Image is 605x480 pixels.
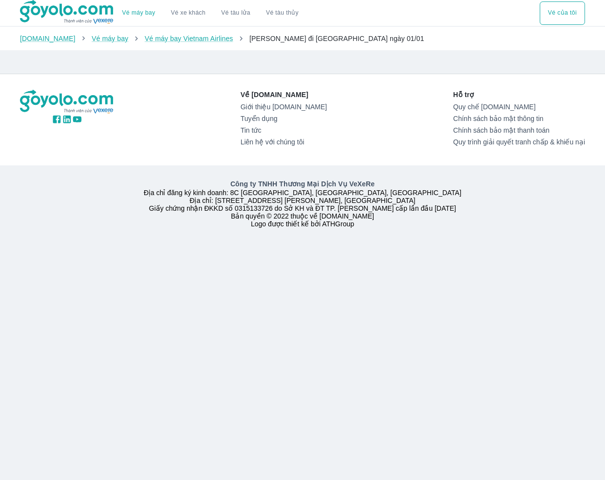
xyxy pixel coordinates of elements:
[122,9,155,17] a: Vé máy bay
[20,35,76,42] a: [DOMAIN_NAME]
[453,90,585,100] p: Hỗ trợ
[114,1,306,25] div: choose transportation mode
[241,103,327,111] a: Giới thiệu [DOMAIN_NAME]
[241,90,327,100] p: Về [DOMAIN_NAME]
[241,126,327,134] a: Tin tức
[540,1,585,25] button: Vé của tôi
[241,115,327,122] a: Tuyển dụng
[14,179,591,228] div: Địa chỉ đăng ký kinh doanh: 8C [GEOGRAPHIC_DATA], [GEOGRAPHIC_DATA], [GEOGRAPHIC_DATA] Địa chỉ: [...
[241,138,327,146] a: Liên hệ với chúng tôi
[20,34,585,43] nav: breadcrumb
[249,35,424,42] span: [PERSON_NAME] đi [GEOGRAPHIC_DATA] ngày 01/01
[453,115,585,122] a: Chính sách bảo mật thông tin
[22,179,583,189] p: Công ty TNHH Thương Mại Dịch Vụ VeXeRe
[92,35,128,42] a: Vé máy bay
[20,90,114,114] img: logo
[453,126,585,134] a: Chính sách bảo mật thanh toán
[453,138,585,146] a: Quy trình giải quyết tranh chấp & khiếu nại
[453,103,585,111] a: Quy chế [DOMAIN_NAME]
[258,1,306,25] button: Vé tàu thủy
[171,9,206,17] a: Vé xe khách
[540,1,585,25] div: choose transportation mode
[145,35,233,42] a: Vé máy bay Vietnam Airlines
[213,1,258,25] a: Vé tàu lửa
